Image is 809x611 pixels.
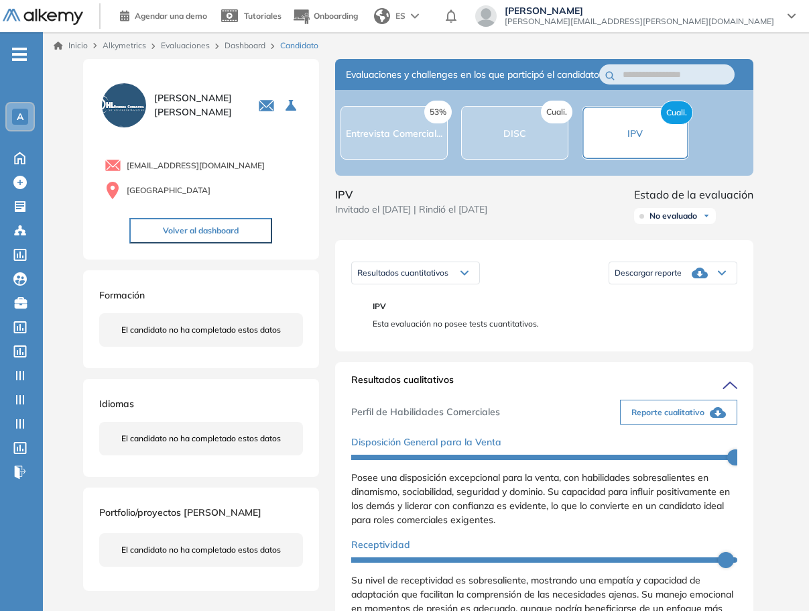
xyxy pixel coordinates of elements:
[120,7,207,23] a: Agendar una demo
[634,186,753,203] span: Estado de la evaluación
[357,268,448,278] span: Resultados cuantitativos
[292,2,358,31] button: Onboarding
[99,506,261,518] span: Portfolio/proyectos [PERSON_NAME]
[346,127,442,140] span: Entrevista Comercial...
[395,10,406,22] span: ES
[314,11,358,21] span: Onboarding
[615,268,682,278] span: Descargar reporte
[99,80,149,130] img: PROFILE_MENU_LOGO_USER
[424,101,452,123] span: 53%
[373,300,727,313] span: IPV
[351,373,454,394] span: Resultados cualitativos
[161,40,210,50] a: Evaluaciones
[742,547,809,611] iframe: Chat Widget
[280,40,318,52] span: Candidato
[17,111,23,122] span: A
[99,398,134,410] span: Idiomas
[351,435,501,449] span: Disposición General para la Venta
[127,160,265,172] span: [EMAIL_ADDRESS][DOMAIN_NAME]
[129,218,272,243] button: Volver al dashboard
[335,203,487,217] span: Invitado el [DATE] | Rindió el [DATE]
[99,289,145,301] span: Formación
[411,13,419,19] img: arrow
[505,5,774,16] span: [PERSON_NAME]
[154,91,242,119] span: [PERSON_NAME] [PERSON_NAME]
[374,8,390,24] img: world
[335,186,487,203] span: IPV
[103,40,146,50] span: Alkymetrics
[627,127,643,140] span: IPV
[503,127,526,140] span: DISC
[225,40,265,50] a: Dashboard
[346,68,599,82] span: Evaluaciones y challenges en los que participó el candidato
[121,544,281,556] span: El candidato no ha completado estos datos
[121,433,281,445] span: El candidato no ha completado estos datos
[505,16,774,27] span: [PERSON_NAME][EMAIL_ADDRESS][PERSON_NAME][DOMAIN_NAME]
[742,547,809,611] div: Widget de chat
[541,101,572,123] span: Cuali.
[620,400,737,425] button: Reporte cualitativo
[244,11,282,21] span: Tutoriales
[351,405,500,419] span: Perfil de Habilidades Comerciales
[121,324,281,336] span: El candidato no ha completado estos datos
[127,184,210,197] span: [GEOGRAPHIC_DATA]
[649,211,697,221] span: No evaluado
[702,212,710,220] img: Ícono de flecha
[3,9,83,25] img: Logo
[351,471,730,526] span: Posee una disposición excepcional para la venta, con habilidades sobresalientes en dinamismo, soc...
[373,318,727,330] span: Esta evaluación no posee tests cuantitativos.
[631,406,704,419] span: Reporte cualitativo
[12,53,27,56] i: -
[135,11,207,21] span: Agendar una demo
[660,101,693,125] span: Cuali.
[54,40,88,52] a: Inicio
[351,538,410,552] span: Receptividad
